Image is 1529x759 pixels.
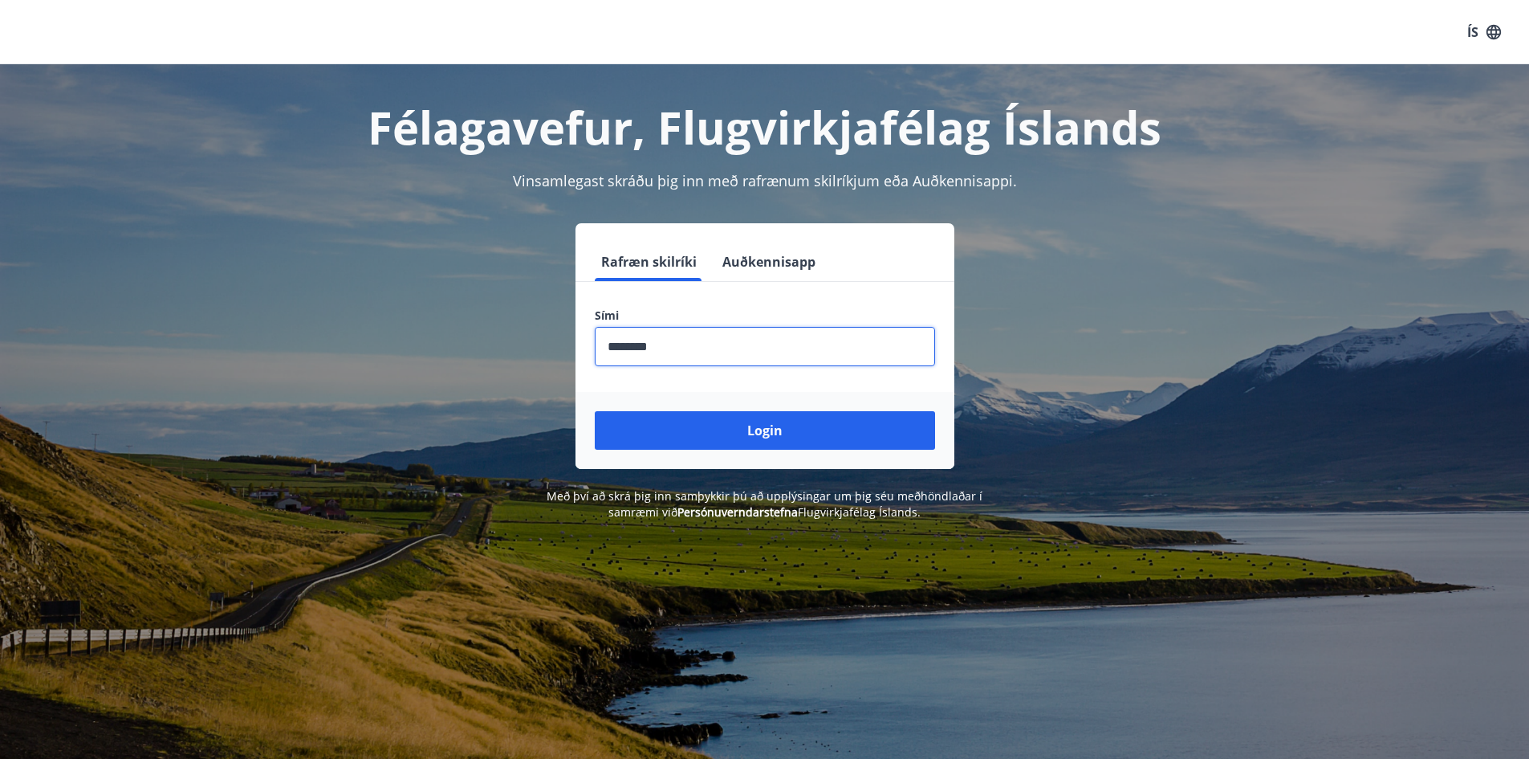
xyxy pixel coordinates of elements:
[1458,18,1510,47] button: ÍS
[513,171,1017,190] span: Vinsamlegast skráðu þig inn með rafrænum skilríkjum eða Auðkennisappi.
[677,504,798,520] a: Persónuverndarstefna
[595,411,935,450] button: Login
[595,308,935,324] label: Sími
[716,243,822,281] button: Auðkennisapp
[206,96,1324,157] h1: Félagavefur, Flugvirkjafélag Íslands
[547,488,982,520] span: Með því að skrá þig inn samþykkir þú að upplýsingar um þig séu meðhöndlaðar í samræmi við Flugvir...
[595,243,703,281] button: Rafræn skilríki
